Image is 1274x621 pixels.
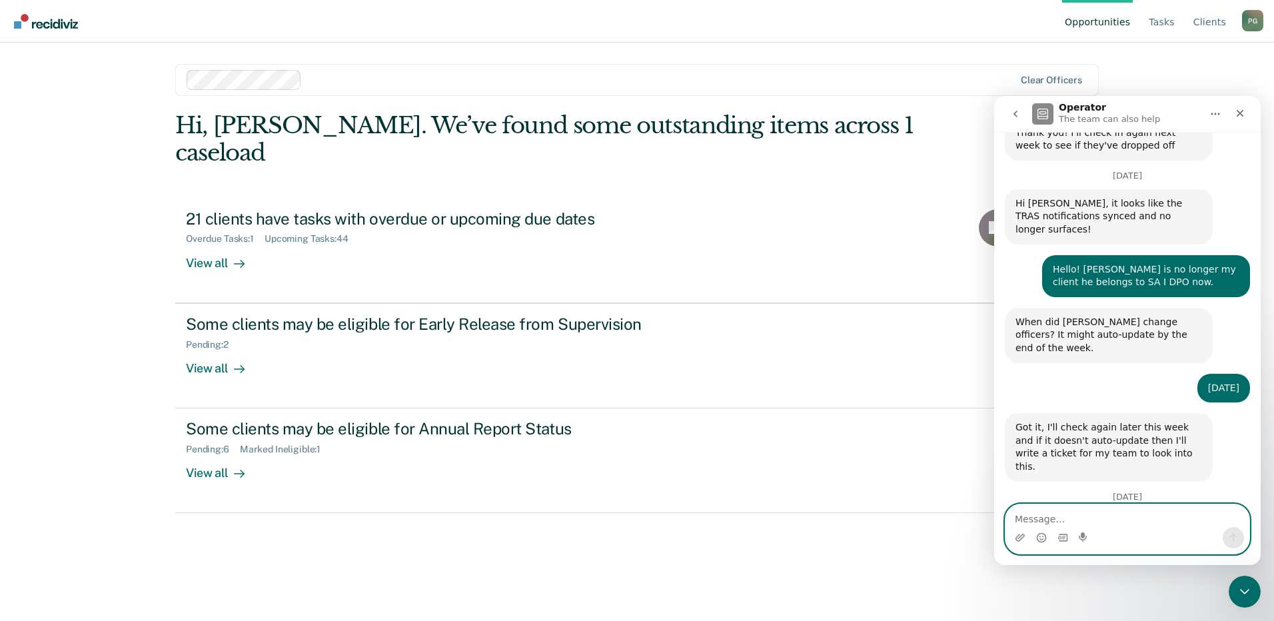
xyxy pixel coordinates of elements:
div: Pending : 6 [186,444,240,455]
a: Some clients may be eligible for Early Release from SupervisionPending:2View all [175,303,1099,408]
div: View all [186,350,261,376]
div: Overdue Tasks : 1 [186,233,265,245]
div: Clear officers [1021,75,1082,86]
div: Upcoming Tasks : 44 [265,233,359,245]
div: Marked Ineligible : 1 [240,444,331,455]
div: View all [186,455,261,481]
div: Hi, [PERSON_NAME]. We’ve found some outstanding items across 1 caseload [175,112,914,167]
iframe: Intercom live chat [1229,576,1261,608]
img: Recidiviz [14,14,78,29]
div: Some clients may be eligible for Early Release from Supervision [186,314,654,334]
div: Some clients may be eligible for Annual Report Status [186,419,654,438]
div: 21 clients have tasks with overdue or upcoming due dates [186,209,654,229]
div: P G [1242,10,1263,31]
div: View all [186,245,261,271]
iframe: Intercom live chat [994,96,1261,565]
button: Profile dropdown button [1242,10,1263,31]
a: Some clients may be eligible for Annual Report StatusPending:6Marked Ineligible:1View all [175,408,1099,513]
div: Pending : 2 [186,339,239,350]
a: 21 clients have tasks with overdue or upcoming due datesOverdue Tasks:1Upcoming Tasks:44View all [175,199,1099,303]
